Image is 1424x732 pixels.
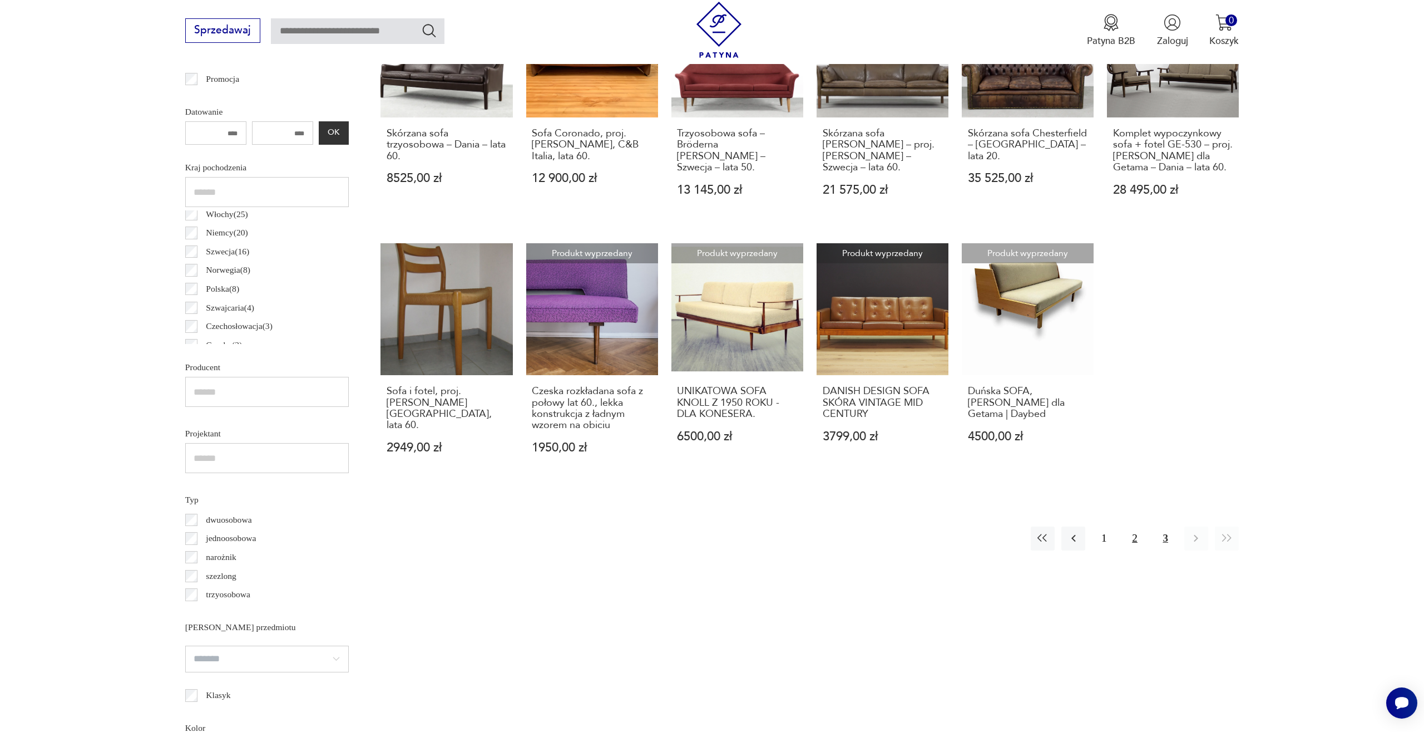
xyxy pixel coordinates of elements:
p: 1950,00 zł [532,442,652,454]
p: Datowanie [185,105,349,119]
h3: DANISH DESIGN SOFA SKÓRA VINTAGE MID CENTURY [823,386,943,420]
button: Szukaj [421,22,437,38]
h3: Skórzana sofa [PERSON_NAME] – proj. [PERSON_NAME] – Szwecja – lata 60. [823,128,943,174]
a: Produkt wyprzedanyDANISH DESIGN SOFA SKÓRA VINTAGE MID CENTURYDANISH DESIGN SOFA SKÓRA VINTAGE MI... [817,243,948,480]
p: 2949,00 zł [387,442,507,454]
button: 3 [1154,527,1178,551]
button: Patyna B2B [1087,14,1135,47]
p: Niemcy ( 20 ) [206,225,248,240]
div: 0 [1225,14,1237,26]
p: Norwegia ( 8 ) [206,263,250,277]
h3: Czeska rozkładana sofa z połowy lat 60., lekka konstrukcja z ładnym wzorem na obiciu [532,386,652,431]
h3: Skórzana sofa Chesterfield – [GEOGRAPHIC_DATA] – lata 20. [968,128,1088,162]
img: Ikonka użytkownika [1164,14,1181,31]
a: Sofa i fotel, proj. N. Eilersen, Dania, lata 60.Sofa i fotel, proj. [PERSON_NAME][GEOGRAPHIC_DATA... [380,243,512,480]
p: 21 575,00 zł [823,184,943,196]
p: 4500,00 zł [968,431,1088,443]
p: Projektant [185,426,349,441]
p: trzyosobowa [206,587,250,602]
img: Patyna - sklep z meblami i dekoracjami vintage [691,2,747,58]
p: Promocja [206,72,239,86]
a: Produkt wyprzedanyDuńska SOFA, Hans J. Wegner dla Getama | DaybedDuńska SOFA, [PERSON_NAME] dla G... [962,243,1094,480]
p: narożnik [206,550,236,564]
a: Produkt wyprzedanyUNIKATOWA SOFA KNOLL Z 1950 ROKU - DLA KONESERA.UNIKATOWA SOFA KNOLL Z 1950 ROK... [671,243,803,480]
p: 8525,00 zł [387,173,507,184]
p: [PERSON_NAME] przedmiotu [185,620,349,635]
a: Sprzedawaj [185,27,260,36]
h3: Komplet wypoczynkowy sofa + fotel GE-530 – proj. [PERSON_NAME] dla Getama – Dania – lata 60. [1113,128,1233,174]
img: Ikona koszyka [1215,14,1233,31]
h3: Skórzana sofa trzyosobowa – Dania – lata 60. [387,128,507,162]
p: jednoosobowa [206,531,256,546]
h3: Trzyosobowa sofa – Bröderna [PERSON_NAME] – Szwecja – lata 50. [677,128,797,174]
p: 28 495,00 zł [1113,184,1233,196]
p: Włochy ( 25 ) [206,207,248,222]
button: 1 [1092,527,1116,551]
p: 35 525,00 zł [968,173,1088,184]
p: 13 145,00 zł [677,184,797,196]
p: Zaloguj [1157,35,1188,47]
button: 2 [1123,527,1146,551]
p: 3799,00 zł [823,431,943,443]
button: 0Koszyk [1209,14,1239,47]
p: dwuosobowa [206,513,251,527]
p: Koszyk [1209,35,1239,47]
h3: Sofa i fotel, proj. [PERSON_NAME][GEOGRAPHIC_DATA], lata 60. [387,386,507,431]
p: szezlong [206,569,236,583]
iframe: Smartsupp widget button [1386,687,1417,719]
p: Patyna B2B [1087,35,1135,47]
p: Szwajcaria ( 4 ) [206,301,254,315]
h3: Duńska SOFA, [PERSON_NAME] dla Getama | Daybed [968,386,1088,420]
a: Ikona medaluPatyna B2B [1087,14,1135,47]
p: 6500,00 zł [677,431,797,443]
button: OK [319,121,349,145]
button: Zaloguj [1157,14,1188,47]
p: 12 900,00 zł [532,173,652,184]
button: Sprzedawaj [185,18,260,43]
p: Szwecja ( 16 ) [206,244,249,259]
img: Ikona medalu [1102,14,1120,31]
p: Czechy ( 3 ) [206,338,242,352]
p: Producent [185,360,349,375]
p: Kraj pochodzenia [185,160,349,175]
h3: UNIKATOWA SOFA KNOLL Z 1950 ROKU - DLA KONESERA. [677,386,797,420]
a: Produkt wyprzedanyCzeska rozkładana sofa z połowy lat 60., lekka konstrukcja z ładnym wzorem na o... [526,243,658,480]
p: Klasyk [206,688,230,702]
p: Typ [185,493,349,507]
p: Czechosłowacja ( 3 ) [206,319,273,333]
h3: Sofa Coronado, proj. [PERSON_NAME], C&B Italia, lata 60. [532,128,652,162]
p: Polska ( 8 ) [206,282,239,296]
